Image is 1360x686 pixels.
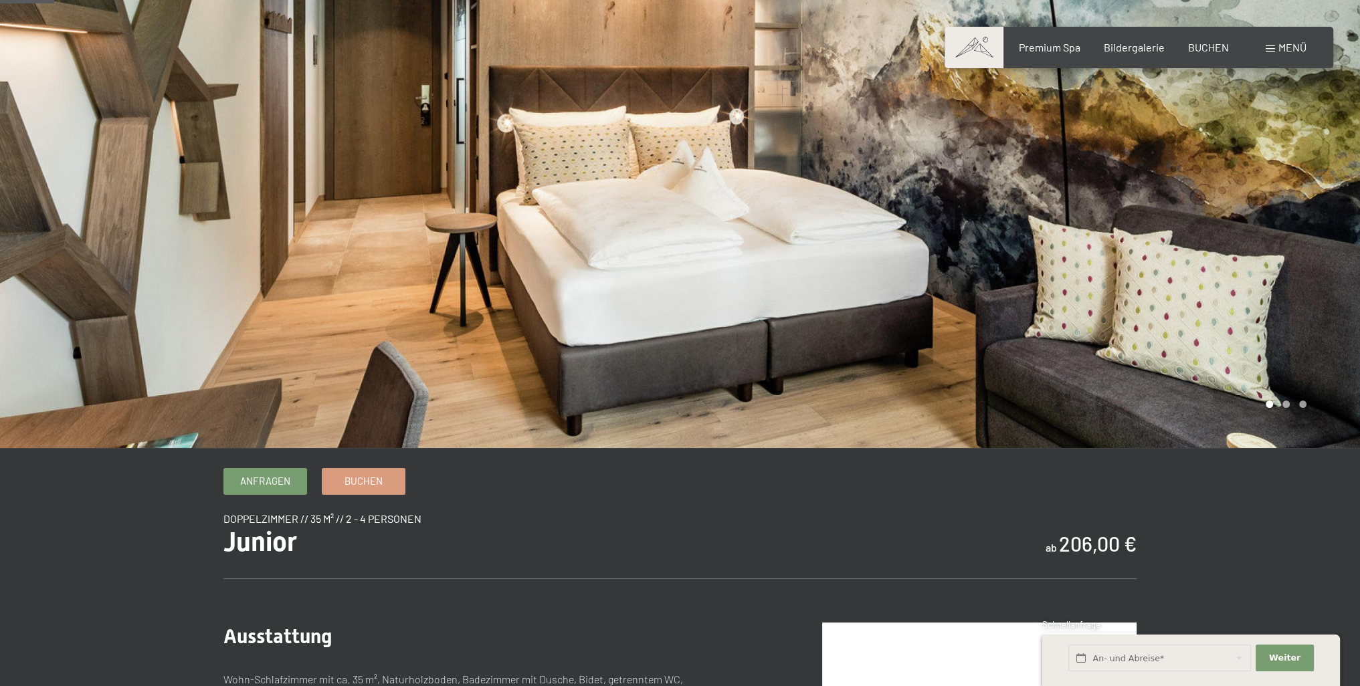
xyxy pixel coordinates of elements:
[223,512,421,525] span: Doppelzimmer // 35 m² // 2 - 4 Personen
[1269,652,1300,664] span: Weiter
[224,469,306,494] a: Anfragen
[1188,41,1229,53] a: BUCHEN
[240,474,290,488] span: Anfragen
[1256,645,1313,672] button: Weiter
[322,469,405,494] a: Buchen
[1018,41,1080,53] a: Premium Spa
[1104,41,1165,53] a: Bildergalerie
[223,624,332,648] span: Ausstattung
[1059,532,1137,556] b: 206,00 €
[223,526,297,558] span: Junior
[345,474,383,488] span: Buchen
[1046,541,1057,554] span: ab
[1278,41,1306,53] span: Menü
[1042,619,1100,630] span: Schnellanfrage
